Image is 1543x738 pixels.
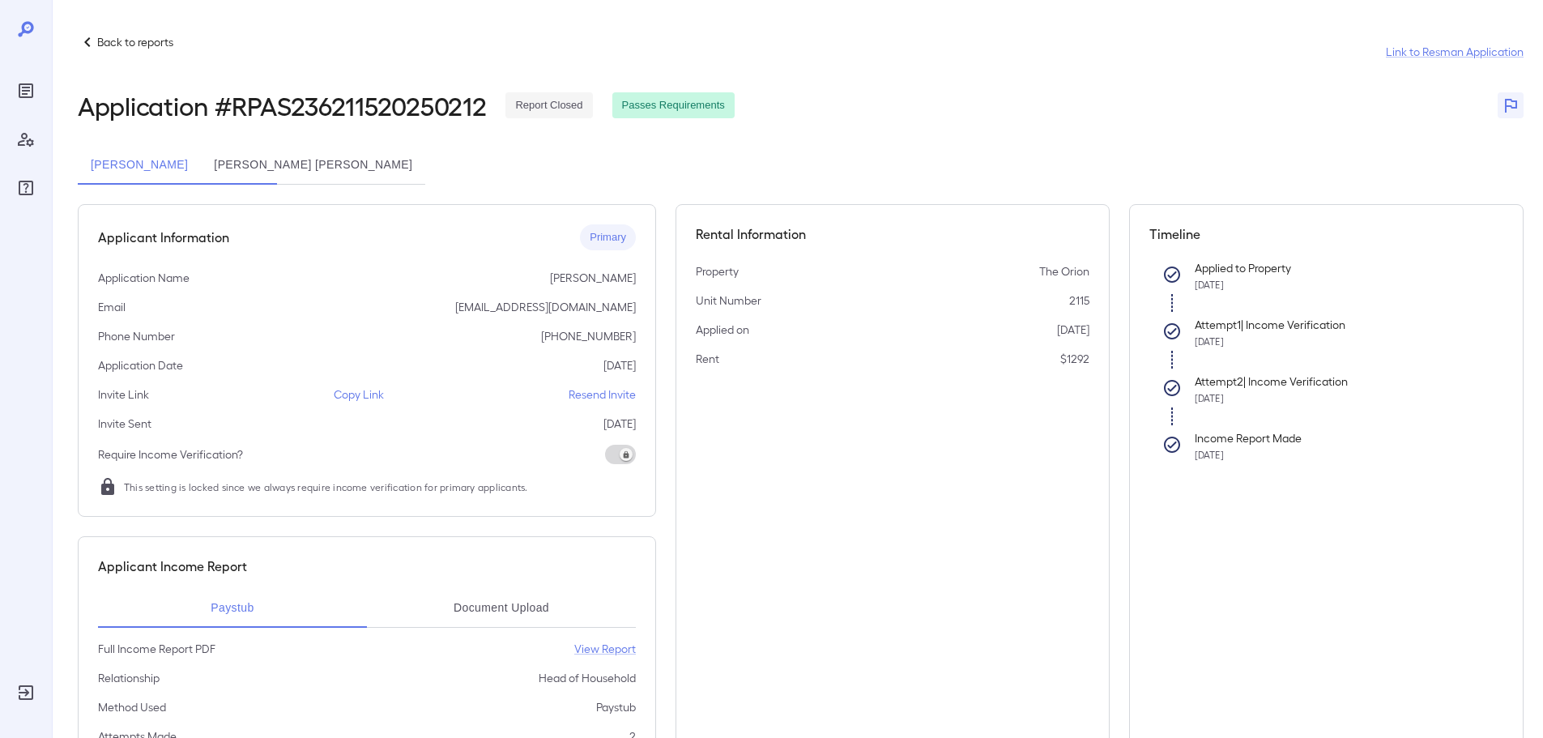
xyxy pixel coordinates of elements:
[612,98,735,113] span: Passes Requirements
[98,557,247,576] h5: Applicant Income Report
[334,386,384,403] p: Copy Link
[574,641,636,657] a: View Report
[539,670,636,686] p: Head of Household
[98,270,190,286] p: Application Name
[201,146,425,185] button: [PERSON_NAME] [PERSON_NAME]
[1195,392,1224,403] span: [DATE]
[696,263,739,279] p: Property
[124,479,528,495] span: This setting is locked since we always require income verification for primary applicants.
[97,34,173,50] p: Back to reports
[1498,92,1524,118] button: Flag Report
[98,641,215,657] p: Full Income Report PDF
[580,230,636,245] span: Primary
[603,416,636,432] p: [DATE]
[98,589,367,628] button: Paystub
[569,386,636,403] p: Resend Invite
[505,98,592,113] span: Report Closed
[1195,430,1478,446] p: Income Report Made
[541,328,636,344] p: [PHONE_NUMBER]
[1195,449,1224,460] span: [DATE]
[13,175,39,201] div: FAQ
[98,299,126,315] p: Email
[98,699,166,715] p: Method Used
[98,670,160,686] p: Relationship
[367,589,636,628] button: Document Upload
[696,224,1089,244] h5: Rental Information
[78,91,486,120] h2: Application # RPAS236211520250212
[1057,322,1089,338] p: [DATE]
[98,416,151,432] p: Invite Sent
[78,146,201,185] button: [PERSON_NAME]
[98,357,183,373] p: Application Date
[13,78,39,104] div: Reports
[455,299,636,315] p: [EMAIL_ADDRESS][DOMAIN_NAME]
[596,699,636,715] p: Paystub
[98,386,149,403] p: Invite Link
[1060,351,1089,367] p: $1292
[1069,292,1089,309] p: 2115
[550,270,636,286] p: [PERSON_NAME]
[1195,260,1478,276] p: Applied to Property
[1195,373,1478,390] p: Attempt 2 | Income Verification
[696,322,749,338] p: Applied on
[696,351,719,367] p: Rent
[1195,335,1224,347] span: [DATE]
[1039,263,1089,279] p: The Orion
[98,328,175,344] p: Phone Number
[98,228,229,247] h5: Applicant Information
[13,126,39,152] div: Manage Users
[696,292,761,309] p: Unit Number
[13,680,39,706] div: Log Out
[1195,317,1478,333] p: Attempt 1 | Income Verification
[1386,44,1524,60] a: Link to Resman Application
[1149,224,1504,244] h5: Timeline
[603,357,636,373] p: [DATE]
[98,446,243,463] p: Require Income Verification?
[1195,279,1224,290] span: [DATE]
